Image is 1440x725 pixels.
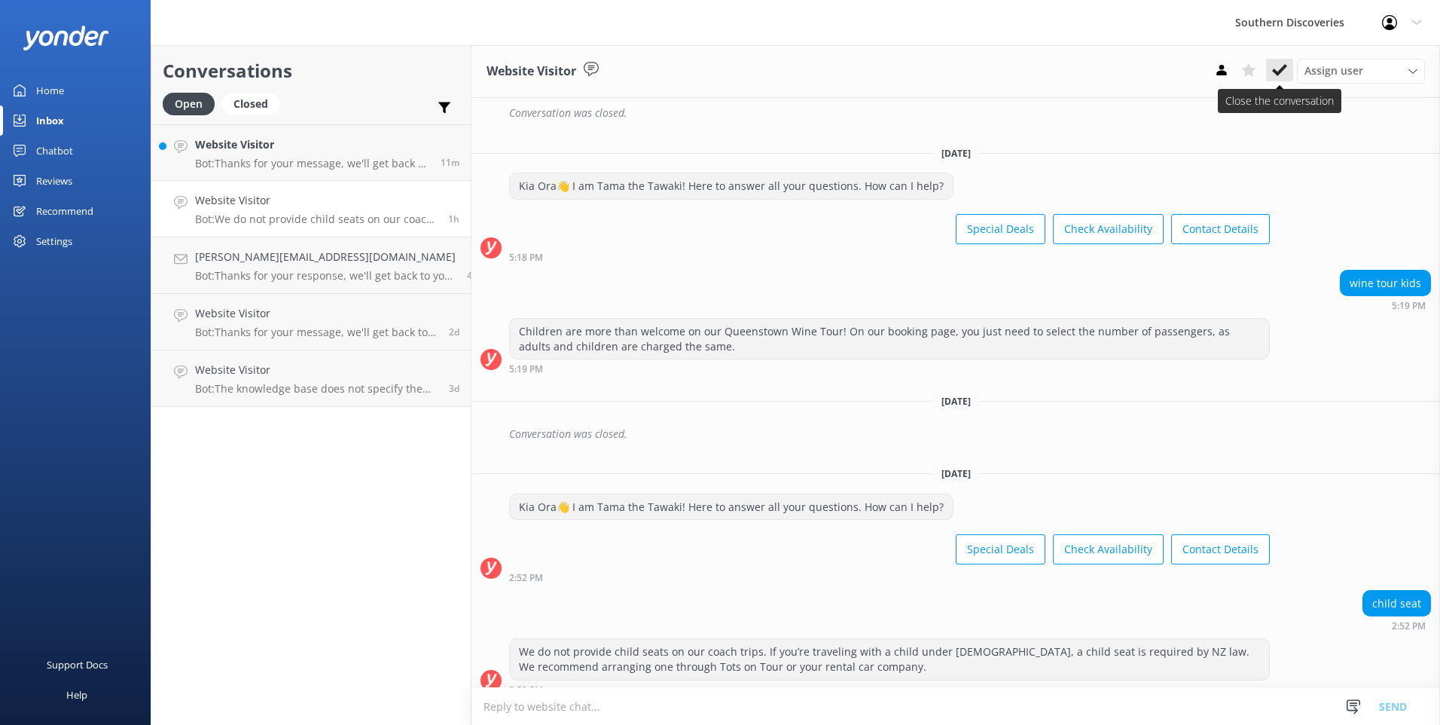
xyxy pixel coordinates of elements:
[1392,301,1426,310] strong: 5:19 PM
[1171,214,1270,244] button: Contact Details
[36,75,64,106] div: Home
[151,350,471,407] a: Website VisitorBot:The knowledge base does not specify the exact differences between the Glenorch...
[510,173,953,199] div: Kia Ora👋 I am Tama the Tawaki! Here to answer all your questions. How can I help?
[481,100,1431,126] div: 2025-07-23T00:30:41.276
[163,57,459,85] h2: Conversations
[195,269,456,283] p: Bot: Thanks for your response, we'll get back to you as soon as we can during opening hours.
[195,326,438,339] p: Bot: Thanks for your message, we'll get back to you as soon as we can. You're also welcome to kee...
[195,382,438,396] p: Bot: The knowledge base does not specify the exact differences between the Glenorchy Air and Air ...
[510,494,953,520] div: Kia Ora👋 I am Tama the Tawaki! Here to answer all your questions. How can I help?
[449,326,459,338] span: Aug 20 2025 11:53pm (UTC +12:00) Pacific/Auckland
[195,249,456,265] h4: [PERSON_NAME][EMAIL_ADDRESS][DOMAIN_NAME]
[448,213,459,225] span: Aug 23 2025 02:52pm (UTC +12:00) Pacific/Auckland
[509,684,1270,695] div: Aug 23 2025 02:52pm (UTC +12:00) Pacific/Auckland
[1304,63,1363,79] span: Assign user
[1171,534,1270,564] button: Contact Details
[151,237,471,294] a: [PERSON_NAME][EMAIL_ADDRESS][DOMAIN_NAME]Bot:Thanks for your response, we'll get back to you as s...
[195,157,429,170] p: Bot: Thanks for your message, we'll get back to you as soon as we can. You're also welcome to kee...
[195,305,438,322] h4: Website Visitor
[509,252,1270,262] div: Jul 27 2025 05:18pm (UTC +12:00) Pacific/Auckland
[1053,214,1164,244] button: Check Availability
[36,166,72,196] div: Reviews
[509,100,1431,126] div: Conversation was closed.
[151,294,471,350] a: Website VisitorBot:Thanks for your message, we'll get back to you as soon as we can. You're also ...
[1053,534,1164,564] button: Check Availability
[1362,620,1431,631] div: Aug 23 2025 02:52pm (UTC +12:00) Pacific/Auckland
[509,363,1270,374] div: Jul 27 2025 05:19pm (UTC +12:00) Pacific/Auckland
[222,93,279,115] div: Closed
[509,574,543,583] strong: 2:52 PM
[195,362,438,378] h4: Website Visitor
[195,213,437,226] p: Bot: We do not provide child seats on our coach trips. If you’re traveling with a child under [DE...
[510,319,1269,359] div: Children are more than welcome on our Queenstown Wine Tour! On our booking page, you just need to...
[36,136,73,166] div: Chatbot
[47,650,108,680] div: Support Docs
[467,269,478,282] span: Aug 23 2025 11:54am (UTC +12:00) Pacific/Auckland
[163,93,215,115] div: Open
[1297,59,1425,83] div: Assign User
[163,95,222,112] a: Open
[481,421,1431,447] div: 2025-07-28T02:39:13.401
[1341,271,1430,296] div: wine tour kids
[1340,300,1431,310] div: Jul 27 2025 05:19pm (UTC +12:00) Pacific/Auckland
[151,124,471,181] a: Website VisitorBot:Thanks for your message, we'll get back to you as soon as we can. You're also ...
[510,639,1269,679] div: We do not provide child seats on our coach trips. If you’re traveling with a child under [DEMOGRA...
[195,192,437,209] h4: Website Visitor
[509,686,543,695] strong: 2:52 PM
[509,365,543,374] strong: 5:19 PM
[441,156,459,169] span: Aug 23 2025 03:57pm (UTC +12:00) Pacific/Auckland
[1392,622,1426,631] strong: 2:52 PM
[956,534,1045,564] button: Special Deals
[932,395,980,408] span: [DATE]
[956,214,1045,244] button: Special Deals
[1363,591,1430,616] div: child seat
[23,26,109,50] img: yonder-white-logo.png
[151,181,471,237] a: Website VisitorBot:We do not provide child seats on our coach trips. If you’re traveling with a c...
[66,680,87,710] div: Help
[36,196,93,226] div: Recommend
[222,95,287,112] a: Closed
[487,62,576,81] h3: Website Visitor
[509,421,1431,447] div: Conversation was closed.
[36,226,72,256] div: Settings
[195,136,429,153] h4: Website Visitor
[509,572,1270,583] div: Aug 23 2025 02:52pm (UTC +12:00) Pacific/Auckland
[449,382,459,395] span: Aug 19 2025 05:39pm (UTC +12:00) Pacific/Auckland
[36,106,64,136] div: Inbox
[932,147,980,160] span: [DATE]
[509,253,543,262] strong: 5:18 PM
[932,467,980,480] span: [DATE]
